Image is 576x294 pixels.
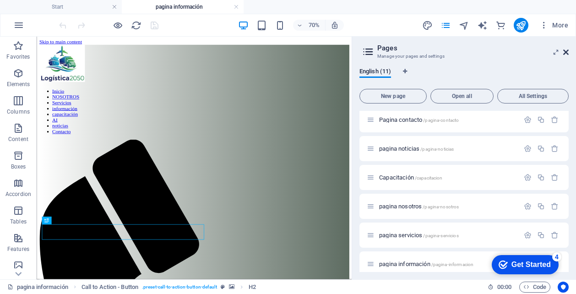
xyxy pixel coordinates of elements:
[6,53,30,60] p: Favorites
[376,174,519,180] div: Capacitación/capacitacion
[376,232,519,238] div: pagina servicios/pagina-servicios
[422,20,433,31] i: Design (Ctrl+Alt+Y)
[377,52,550,60] h3: Manage your pages and settings
[524,145,532,152] div: Settings
[130,20,141,31] button: reload
[331,21,339,29] i: On resize automatically adjust zoom level to fit chosen device.
[537,174,545,181] div: Duplicate
[376,146,519,152] div: pagina noticias/pagina-noticias
[537,145,545,152] div: Duplicate
[551,116,559,124] div: Remove
[68,2,77,11] div: 4
[377,44,569,52] h2: Pages
[10,218,27,225] p: Tables
[459,20,470,31] button: navigator
[524,174,532,181] div: Settings
[459,20,469,31] i: Navigator
[431,262,474,267] span: /pagina-informacion
[8,136,28,143] p: Content
[112,20,123,31] button: Click here to leave preview mode and continue editing
[430,89,494,103] button: Open all
[11,163,26,170] p: Boxes
[7,108,30,115] p: Columns
[420,147,454,152] span: /pagina-noticias
[229,284,234,289] i: This element contains a background
[5,191,31,198] p: Accordion
[497,89,569,103] button: All Settings
[477,20,488,31] button: text_generator
[249,282,256,293] span: Click to select. Double-click to edit
[7,81,30,88] p: Elements
[497,282,511,293] span: 00 00
[495,20,506,31] button: commerce
[293,20,326,31] button: 70%
[435,93,489,99] span: Open all
[423,204,459,209] span: /pagina-nosotros
[379,232,459,239] span: Click to open page
[537,231,545,239] div: Duplicate
[359,89,427,103] button: New page
[359,68,569,85] div: Language Tabs
[504,283,505,290] span: :
[82,282,138,293] span: Click to select. Double-click to edit
[422,20,433,31] button: design
[536,18,572,33] button: More
[488,282,512,293] h6: Session time
[524,116,532,124] div: Settings
[440,20,451,31] button: pages
[379,174,442,181] span: Capacitación
[131,20,141,31] i: Reload page
[122,2,244,12] h4: pagina información
[142,282,217,293] span: . preset-call-to-action-button-default
[359,66,391,79] span: English (11)
[501,93,565,99] span: All Settings
[524,202,532,210] div: Settings
[82,282,256,293] nav: breadcrumb
[523,282,546,293] span: Code
[376,117,519,123] div: Pagina contacto/pagina-contacto
[440,20,451,31] i: Pages (Ctrl+Alt+S)
[376,203,519,209] div: pagina nosotros/pagina-nosotros
[477,20,488,31] i: AI Writer
[27,10,66,18] div: Get Started
[551,202,559,210] div: Remove
[558,282,569,293] button: Usercentrics
[379,116,459,123] span: Click to open page
[551,231,559,239] div: Remove
[4,4,65,11] a: Skip to main content
[537,202,545,210] div: Duplicate
[415,175,443,180] span: /capacitacion
[514,18,528,33] button: publish
[516,20,526,31] i: Publish
[379,145,454,152] span: Click to open page
[423,118,459,123] span: /pagina-contacto
[519,282,550,293] button: Code
[364,93,423,99] span: New page
[551,174,559,181] div: Remove
[539,21,568,30] span: More
[495,20,506,31] i: Commerce
[524,231,532,239] div: Settings
[537,116,545,124] div: Duplicate
[7,245,29,253] p: Features
[7,5,74,24] div: Get Started 4 items remaining, 20% complete
[423,233,458,238] span: /pagina-servicios
[7,282,68,293] a: Click to cancel selection. Double-click to open Pages
[376,261,519,267] div: pagina información/pagina-informacion
[307,20,321,31] h6: 70%
[551,145,559,152] div: Remove
[221,284,225,289] i: This element is a customizable preset
[379,203,459,210] span: pagina nosotros
[379,261,473,267] span: pagina información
